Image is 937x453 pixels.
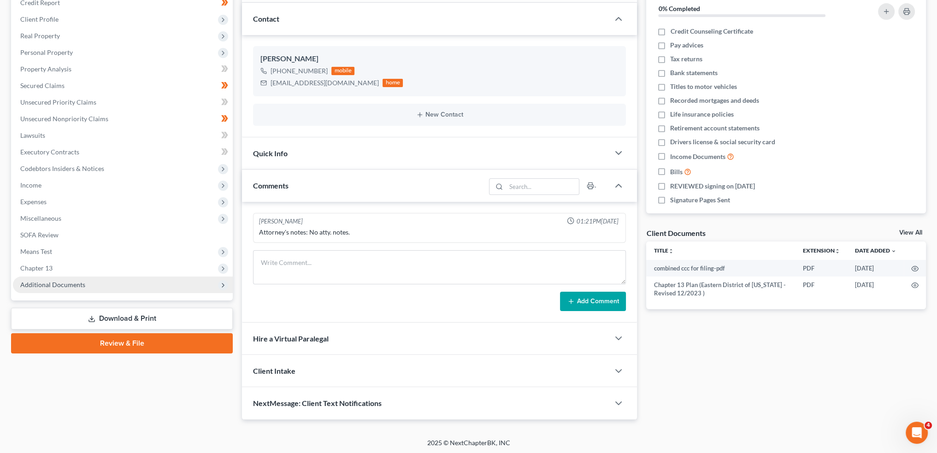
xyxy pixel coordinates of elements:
input: Search... [506,179,579,194]
span: 01:21PM[DATE] [576,217,618,226]
span: Bank statements [670,68,718,77]
td: PDF [796,260,848,277]
span: Means Test [20,247,52,255]
td: [DATE] [848,277,904,302]
a: Secured Claims [13,77,233,94]
span: Retirement account statements [670,124,760,133]
span: Client Intake [253,366,295,375]
i: unfold_more [835,248,840,254]
div: [PERSON_NAME] [260,53,619,65]
div: [PERSON_NAME] [259,217,303,226]
strong: 0% Completed [658,5,700,12]
span: Quick Info [253,149,288,158]
a: Lawsuits [13,127,233,144]
span: Codebtors Insiders & Notices [20,165,104,172]
span: REVIEWED signing on [DATE] [670,182,755,191]
a: Extensionunfold_more [803,247,840,254]
td: combined ccc for filing-pdf [646,260,796,277]
span: Comments [253,181,289,190]
a: Review & File [11,333,233,353]
span: Income Documents [670,152,725,161]
span: Client Profile [20,15,59,23]
td: [DATE] [848,260,904,277]
a: Download & Print [11,308,233,329]
div: mobile [331,67,354,75]
a: Unsecured Nonpriority Claims [13,111,233,127]
span: Bills [670,167,683,176]
iframe: Intercom live chat [906,422,928,444]
div: Attorney's notes: No atty. notes. [259,228,620,237]
span: Additional Documents [20,281,85,288]
i: unfold_more [668,248,673,254]
a: Executory Contracts [13,144,233,160]
span: 4 [925,422,932,429]
span: Signature Pages Sent [670,195,730,205]
span: Real Property [20,32,60,40]
span: Income [20,181,41,189]
span: Unsecured Nonpriority Claims [20,115,108,123]
td: Chapter 13 Plan (Eastern District of [US_STATE] - Revised 12/2023 ) [646,277,796,302]
span: Miscellaneous [20,214,61,222]
span: Tax returns [670,54,702,64]
span: Chapter 13 [20,264,53,272]
a: Date Added expand_more [855,247,896,254]
span: Personal Property [20,48,73,56]
span: SOFA Review [20,231,59,239]
a: Unsecured Priority Claims [13,94,233,111]
div: [PHONE_NUMBER] [271,66,328,76]
span: Drivers license & social security card [670,137,775,147]
span: Hire a Virtual Paralegal [253,334,329,343]
span: Expenses [20,198,47,206]
a: View All [899,229,922,236]
a: Property Analysis [13,61,233,77]
span: Lawsuits [20,131,45,139]
i: expand_more [891,248,896,254]
span: Life insurance policies [670,110,734,119]
span: Secured Claims [20,82,65,89]
span: Unsecured Priority Claims [20,98,96,106]
a: SOFA Review [13,227,233,243]
span: Credit Counseling Certificate [670,27,753,36]
span: Recorded mortgages and deeds [670,96,759,105]
div: Client Documents [646,228,705,238]
span: Property Analysis [20,65,71,73]
button: New Contact [260,111,619,118]
td: PDF [796,277,848,302]
a: Titleunfold_more [654,247,673,254]
span: Titles to motor vehicles [670,82,737,91]
div: [EMAIL_ADDRESS][DOMAIN_NAME] [271,78,379,88]
button: Add Comment [560,292,626,311]
span: Executory Contracts [20,148,79,156]
span: Pay advices [670,41,703,50]
span: NextMessage: Client Text Notifications [253,399,382,407]
span: Contact [253,14,279,23]
div: home [383,79,403,87]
